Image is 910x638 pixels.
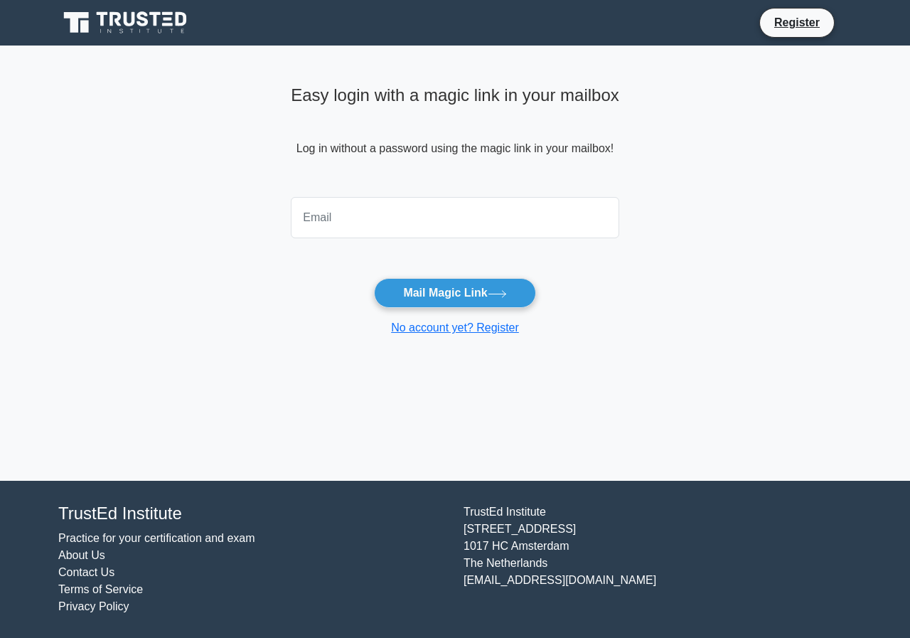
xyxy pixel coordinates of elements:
a: Privacy Policy [58,600,129,612]
div: TrustEd Institute [STREET_ADDRESS] 1017 HC Amsterdam The Netherlands [EMAIL_ADDRESS][DOMAIN_NAME] [455,504,860,615]
a: No account yet? Register [391,321,519,334]
h4: Easy login with a magic link in your mailbox [291,85,619,106]
div: Log in without a password using the magic link in your mailbox! [291,80,619,191]
button: Mail Magic Link [374,278,535,308]
a: About Us [58,549,105,561]
h4: TrustEd Institute [58,504,446,524]
a: Contact Us [58,566,114,578]
a: Register [766,14,828,31]
a: Practice for your certification and exam [58,532,255,544]
a: Terms of Service [58,583,143,595]
input: Email [291,197,619,238]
